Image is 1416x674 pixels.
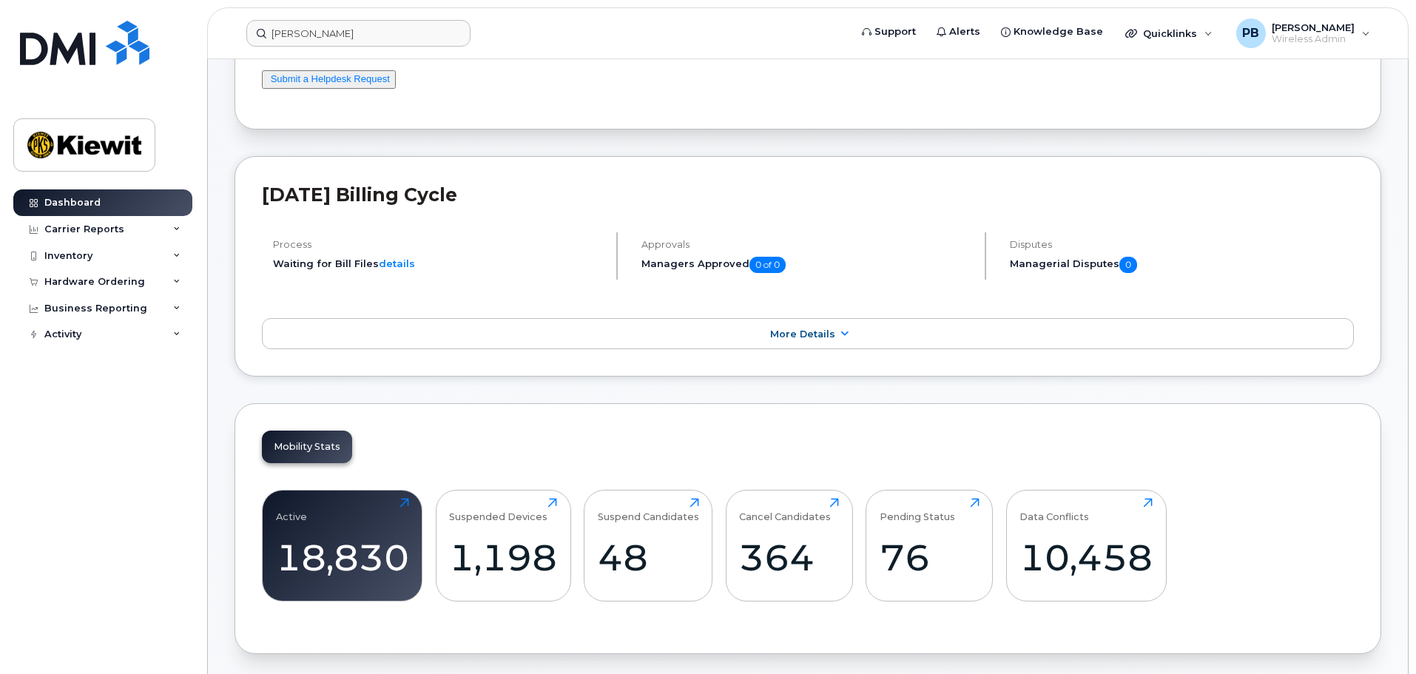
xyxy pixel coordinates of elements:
[770,328,835,340] span: More Details
[246,20,471,47] input: Find something...
[273,239,604,250] h4: Process
[276,498,307,522] div: Active
[739,536,839,579] div: 364
[262,70,396,89] button: Submit a Helpdesk Request
[739,498,839,593] a: Cancel Candidates364
[273,257,604,271] li: Waiting for Bill Files
[276,498,409,593] a: Active18,830
[1352,610,1405,663] iframe: Messenger Launcher
[991,17,1113,47] a: Knowledge Base
[641,239,972,250] h4: Approvals
[1019,498,1153,593] a: Data Conflicts10,458
[1143,27,1197,39] span: Quicklinks
[1019,498,1089,522] div: Data Conflicts
[449,498,557,593] a: Suspended Devices1,198
[598,536,699,579] div: 48
[449,536,557,579] div: 1,198
[874,24,916,39] span: Support
[1272,21,1355,33] span: [PERSON_NAME]
[880,498,955,522] div: Pending Status
[598,498,699,593] a: Suspend Candidates48
[276,536,409,579] div: 18,830
[739,498,831,522] div: Cancel Candidates
[880,498,980,593] a: Pending Status76
[1119,257,1137,273] span: 0
[1226,18,1380,48] div: Peyton Brooks
[1019,536,1153,579] div: 10,458
[926,17,991,47] a: Alerts
[949,24,980,39] span: Alerts
[379,257,415,269] a: details
[880,536,980,579] div: 76
[1242,24,1259,42] span: PB
[749,257,786,273] span: 0 of 0
[852,17,926,47] a: Support
[1115,18,1223,48] div: Quicklinks
[1272,33,1355,45] span: Wireless Admin
[1014,24,1103,39] span: Knowledge Base
[271,73,390,84] a: Submit a Helpdesk Request
[262,183,1354,206] h2: [DATE] Billing Cycle
[641,257,972,273] h5: Managers Approved
[598,498,699,522] div: Suspend Candidates
[1010,239,1354,250] h4: Disputes
[1010,257,1354,273] h5: Managerial Disputes
[449,498,547,522] div: Suspended Devices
